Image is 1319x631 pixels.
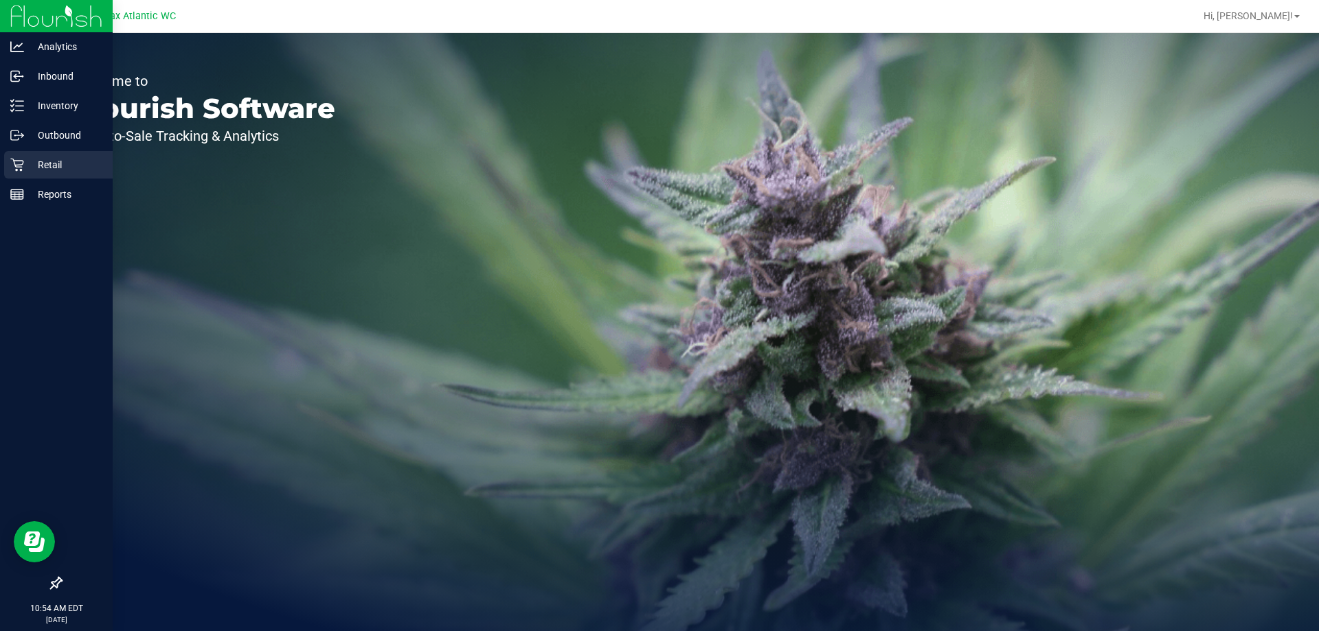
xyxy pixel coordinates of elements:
[104,10,176,22] span: Jax Atlantic WC
[74,74,335,88] p: Welcome to
[24,127,106,144] p: Outbound
[24,157,106,173] p: Retail
[10,40,24,54] inline-svg: Analytics
[74,129,335,143] p: Seed-to-Sale Tracking & Analytics
[10,69,24,83] inline-svg: Inbound
[24,97,106,114] p: Inventory
[24,38,106,55] p: Analytics
[14,521,55,562] iframe: Resource center
[10,158,24,172] inline-svg: Retail
[10,99,24,113] inline-svg: Inventory
[6,615,106,625] p: [DATE]
[24,186,106,203] p: Reports
[1204,10,1293,21] span: Hi, [PERSON_NAME]!
[10,128,24,142] inline-svg: Outbound
[6,602,106,615] p: 10:54 AM EDT
[24,68,106,84] p: Inbound
[10,187,24,201] inline-svg: Reports
[74,95,335,122] p: Flourish Software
